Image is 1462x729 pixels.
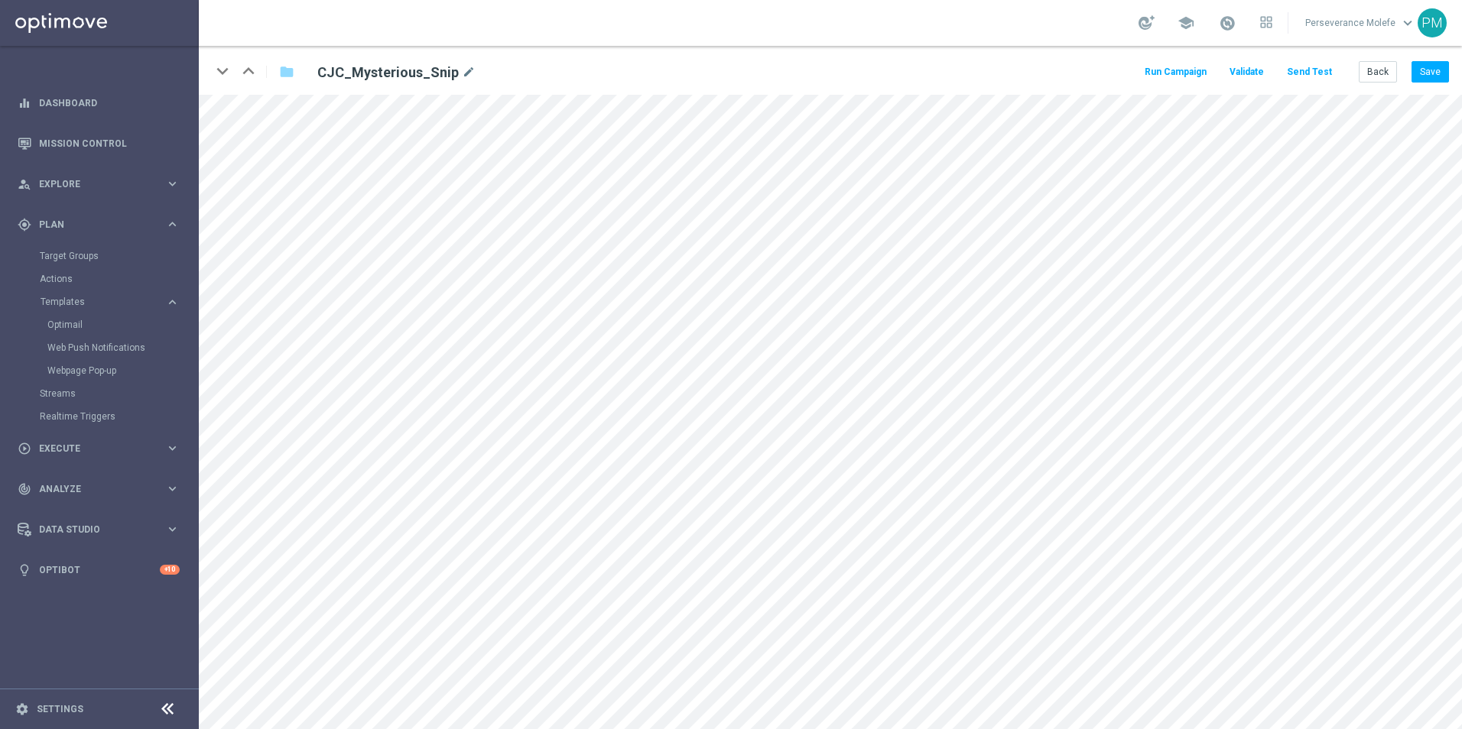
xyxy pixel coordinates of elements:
div: Streams [40,382,197,405]
div: Actions [40,267,197,290]
a: Actions [40,273,159,285]
a: Webpage Pop-up [47,364,159,377]
a: Streams [40,387,159,400]
a: Realtime Triggers [40,410,159,423]
div: Execute [18,442,165,455]
button: equalizer Dashboard [17,97,180,109]
span: Execute [39,444,165,453]
div: Plan [18,218,165,232]
i: keyboard_arrow_right [165,522,180,536]
div: Optibot [18,549,180,590]
span: keyboard_arrow_down [1399,15,1416,31]
i: keyboard_arrow_right [165,177,180,191]
button: Send Test [1285,62,1334,83]
a: Web Push Notifications [47,342,159,354]
i: play_circle_outline [18,442,31,455]
div: Web Push Notifications [47,336,197,359]
button: Templates keyboard_arrow_right [40,296,180,308]
a: Dashboard [39,83,180,123]
div: Target Groups [40,245,197,267]
i: track_changes [18,482,31,496]
span: school [1178,15,1194,31]
div: Optimail [47,313,197,336]
h2: CJC_Mysterious_Snip [317,63,459,82]
a: Settings [37,705,83,714]
i: folder [279,63,294,81]
i: keyboard_arrow_right [165,441,180,455]
span: Data Studio [39,525,165,534]
i: keyboard_arrow_right [165,481,180,496]
i: mode_edit [462,63,476,82]
div: Mission Control [18,123,180,164]
div: Data Studio [18,523,165,536]
div: PM [1418,8,1447,37]
span: Plan [39,220,165,229]
button: Save [1412,61,1449,83]
a: Mission Control [39,123,180,164]
div: Webpage Pop-up [47,359,197,382]
i: person_search [18,177,31,191]
a: Optimail [47,319,159,331]
button: gps_fixed Plan keyboard_arrow_right [17,219,180,231]
span: Templates [41,297,150,306]
button: track_changes Analyze keyboard_arrow_right [17,483,180,495]
i: gps_fixed [18,218,31,232]
i: keyboard_arrow_right [165,217,180,232]
div: Realtime Triggers [40,405,197,428]
button: Run Campaign [1142,62,1209,83]
i: keyboard_arrow_right [165,295,180,309]
div: Analyze [18,482,165,496]
button: Validate [1227,62,1266,83]
button: Data Studio keyboard_arrow_right [17,523,180,536]
a: Optibot [39,549,160,590]
button: Back [1359,61,1397,83]
i: lightbulb [18,563,31,577]
span: Explore [39,180,165,189]
button: person_search Explore keyboard_arrow_right [17,178,180,190]
a: Target Groups [40,250,159,262]
div: Templates [40,290,197,382]
button: Mission Control [17,138,180,150]
button: folder [278,60,296,84]
div: Templates [41,297,165,306]
i: equalizer [18,96,31,110]
div: Explore [18,177,165,191]
button: lightbulb Optibot +10 [17,564,180,576]
div: Dashboard [18,83,180,123]
a: Perseverance Molefekeyboard_arrow_down [1304,11,1418,34]
div: +10 [160,565,180,575]
span: Validate [1230,66,1264,77]
button: play_circle_outline Execute keyboard_arrow_right [17,442,180,455]
i: settings [15,702,29,716]
span: Analyze [39,484,165,494]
